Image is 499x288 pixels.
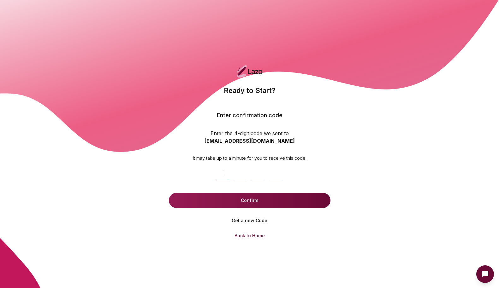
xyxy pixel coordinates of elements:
h2: Ready to Start? [224,85,276,111]
strong: [EMAIL_ADDRESS][DOMAIN_NAME] [205,138,295,144]
p: It may take up to a minute for you to receive this code. [193,155,306,161]
button: Back to Home [229,228,270,243]
button: Get a new Code [169,213,330,228]
button: Confirm [169,193,330,208]
h4: Enter confirmation code [217,111,282,119]
p: Enter the 4-digit code we sent to [211,130,289,137]
button: Open Intercom messenger [476,265,494,283]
